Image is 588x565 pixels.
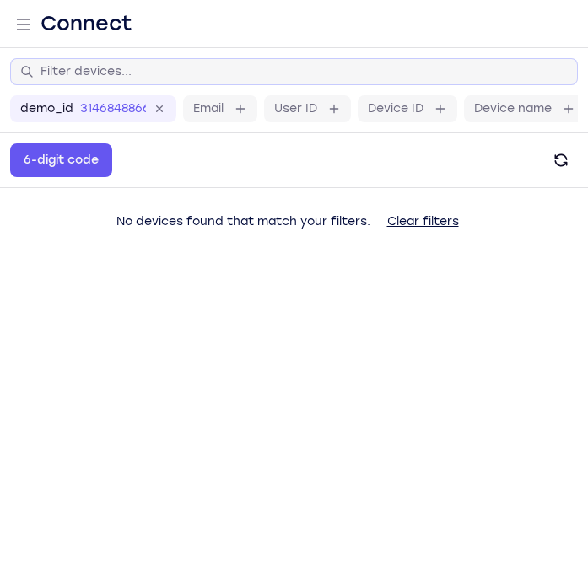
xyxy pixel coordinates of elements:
label: demo_id [20,100,73,117]
button: 6-digit code [10,143,112,177]
label: Device name [474,100,552,117]
label: Email [193,100,224,117]
h1: Connect [40,10,132,37]
input: Filter devices... [40,63,568,80]
label: Device ID [368,100,423,117]
label: User ID [274,100,317,117]
button: Clear filters [374,205,472,239]
span: No devices found that match your filters. [116,214,370,229]
button: Refresh [544,143,578,177]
